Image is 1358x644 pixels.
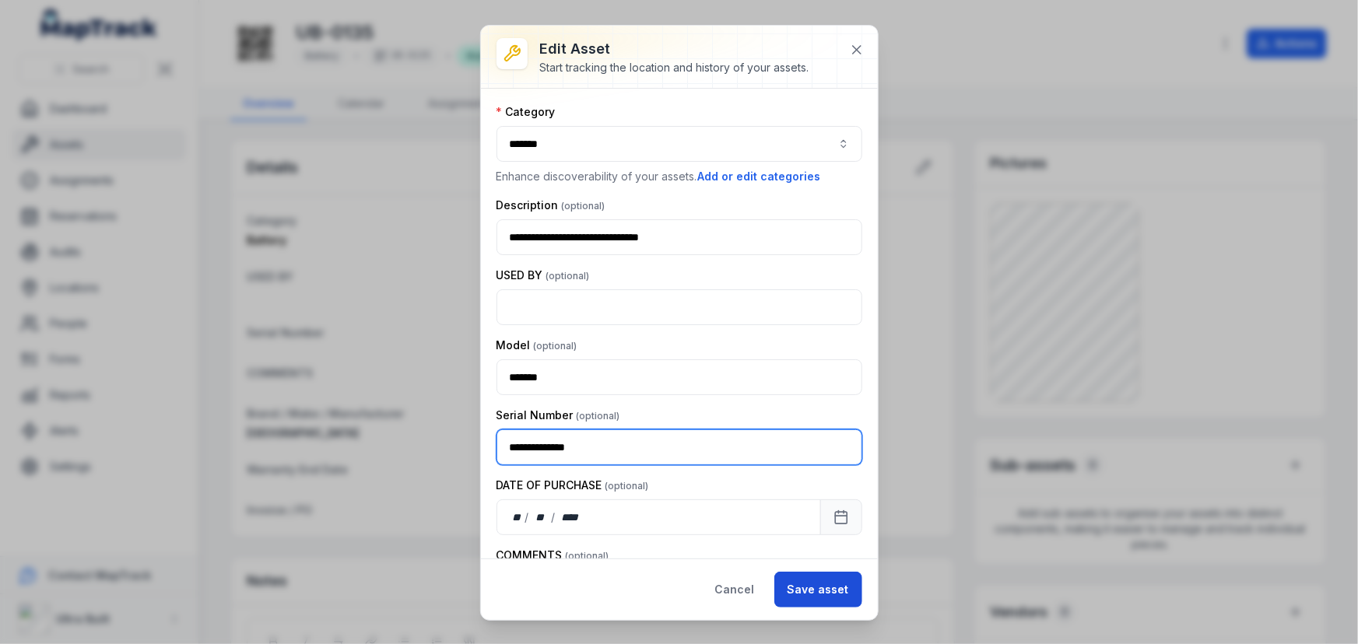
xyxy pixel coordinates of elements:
[540,38,809,60] h3: Edit asset
[702,572,768,607] button: Cancel
[525,509,530,525] div: /
[510,509,525,525] div: day,
[497,268,590,283] label: USED BY
[497,338,577,353] label: Model
[774,572,862,607] button: Save asset
[497,198,605,213] label: Description
[820,499,862,535] button: Calendar
[556,509,585,525] div: year,
[551,509,556,525] div: /
[497,408,620,423] label: Serial Number
[497,478,649,493] label: DATE OF PURCHASE
[497,168,862,185] p: Enhance discoverability of your assets.
[530,509,551,525] div: month,
[497,104,556,120] label: Category
[540,60,809,75] div: Start tracking the location and history of your assets.
[697,168,822,185] button: Add or edit categories
[497,548,609,563] label: COMMENTS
